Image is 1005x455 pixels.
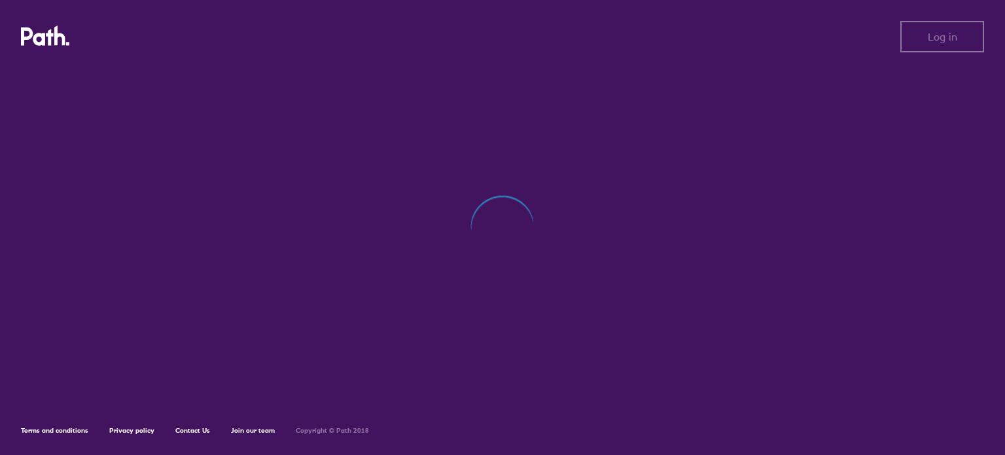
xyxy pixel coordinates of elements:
[900,21,984,52] button: Log in
[296,427,369,435] h6: Copyright © Path 2018
[175,426,210,435] a: Contact Us
[21,426,88,435] a: Terms and conditions
[109,426,154,435] a: Privacy policy
[928,31,957,43] span: Log in
[231,426,275,435] a: Join our team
